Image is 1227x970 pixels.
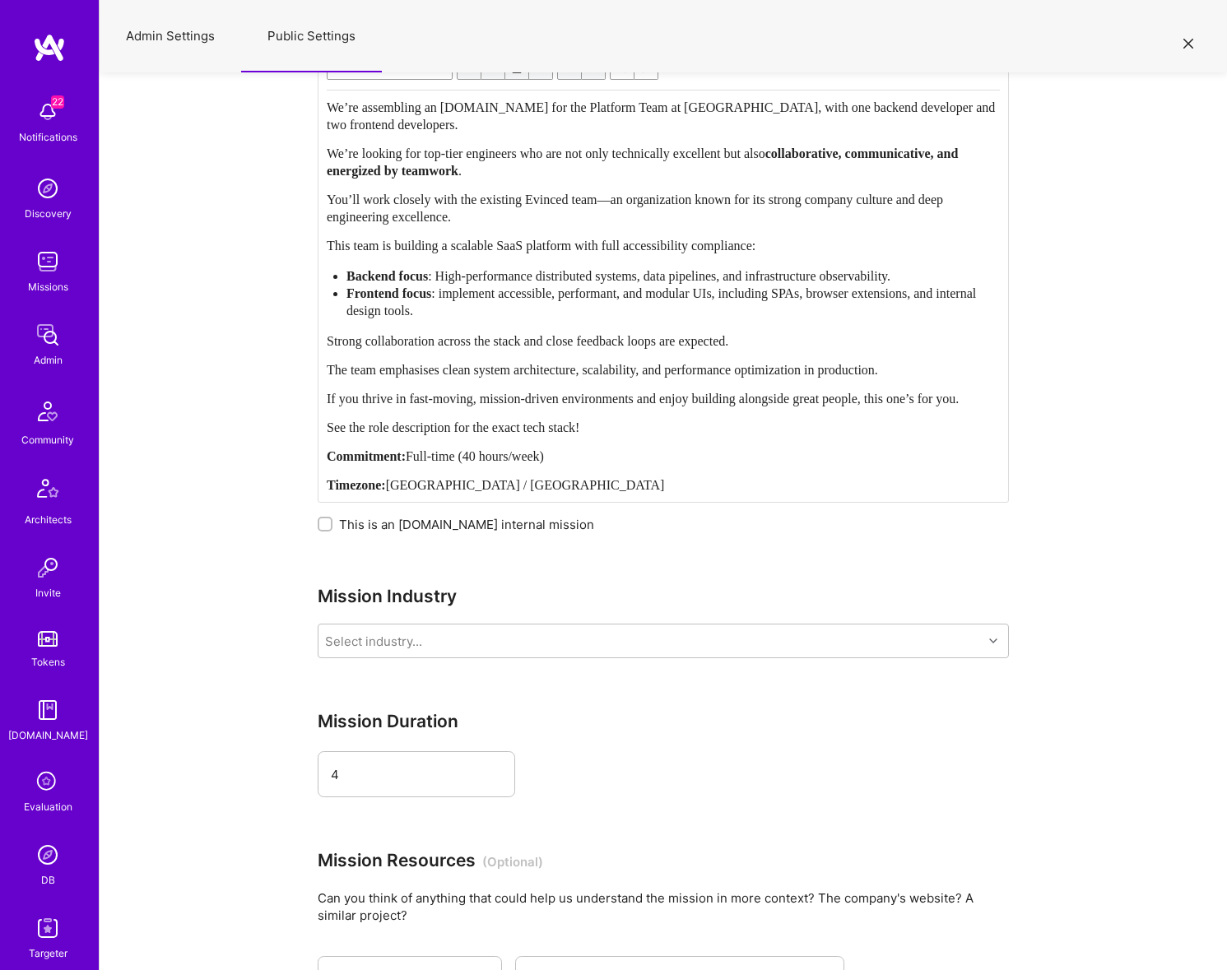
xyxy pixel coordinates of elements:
[325,633,422,650] div: Select industry...
[327,334,728,348] span: Strong collaboration across the stack and close feedback loops are expected.
[327,146,765,160] span: We’re looking for top-tier engineers who are not only technically excellent but also
[32,767,63,798] i: icon SelectionTeam
[457,55,481,80] button: Bold
[1183,39,1193,49] i: icon Close
[318,711,1009,731] h3: Mission Duration
[557,55,582,80] button: UL
[31,912,64,944] img: Skill Targeter
[31,551,64,584] img: Invite
[482,854,543,870] span: (Optional)
[38,631,58,647] img: tokens
[35,584,61,601] div: Invite
[34,351,63,369] div: Admin
[339,516,594,533] label: This is an [DOMAIN_NAME] internal mission
[41,871,55,889] div: DB
[610,55,634,80] button: Undo
[51,95,64,109] span: 22
[25,511,72,528] div: Architects
[327,146,961,178] span: collaborative, communicative, and energized by teamwork
[529,55,553,80] button: Strikethrough
[346,269,428,283] span: Backend focus
[505,55,529,80] button: Underline
[327,239,755,253] span: This team is building a scalable SaaS platform with full accessibility compliance:
[31,245,64,278] img: teamwork
[582,55,606,80] button: OL
[406,449,544,463] span: Full-time (40 hours/week)
[327,392,959,406] span: If you thrive in fast-moving, mission-driven environments and enjoy building alongside great peop...
[458,164,462,178] span: .
[318,586,1009,606] h3: Mission Industry
[31,172,64,205] img: discovery
[327,420,579,434] span: See the role description for the exact tech stack!
[327,449,406,463] span: Commitment:
[29,944,67,962] div: Targeter
[386,478,665,492] span: [GEOGRAPHIC_DATA] / [GEOGRAPHIC_DATA]
[31,95,64,128] img: bell
[327,478,386,492] span: Timezone:
[33,33,66,63] img: logo
[28,392,67,431] img: Community
[318,889,1009,924] p: Can you think of anything that could help us understand the mission in more context? The company'...
[634,55,658,80] button: Redo
[989,637,997,645] i: icon Chevron
[24,798,72,815] div: Evaluation
[28,278,68,295] div: Missions
[346,286,431,300] span: Frontend focus
[346,286,979,318] span: : implement accessible, performant, and modular UIs, including SPAs, browser extensions, and inte...
[318,850,1009,872] h3: Mission Resources
[21,431,74,448] div: Community
[327,100,998,132] span: We’re assembling an [DOMAIN_NAME] for the Platform Team at [GEOGRAPHIC_DATA], with one backend de...
[319,91,1007,501] div: Edit text
[481,55,505,80] button: Italic
[331,754,502,796] input: Number of months
[428,269,890,283] span: : High-performance distributed systems, data pipelines, and infrastructure observability.
[327,193,946,224] span: You’ll work closely with the existing Evinced team—an organization known for its strong company c...
[8,726,88,744] div: [DOMAIN_NAME]
[31,318,64,351] img: admin teamwork
[28,471,67,511] img: Architects
[31,694,64,726] img: guide book
[25,205,72,222] div: Discovery
[31,653,65,671] div: Tokens
[31,838,64,871] img: Admin Search
[19,128,77,146] div: Notifications
[327,363,878,377] span: The team emphasises clean system architecture, scalability, and performance optimization in produ...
